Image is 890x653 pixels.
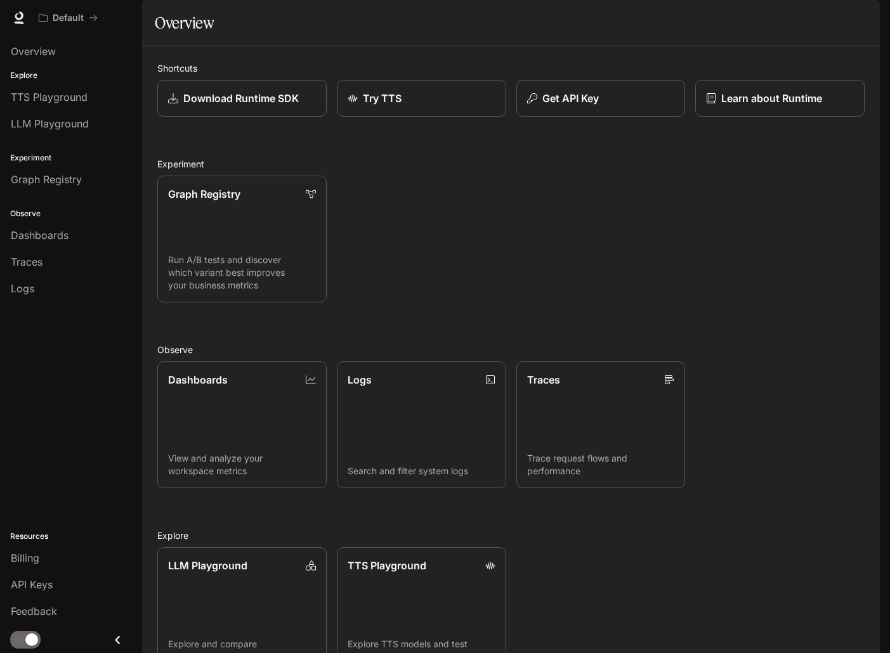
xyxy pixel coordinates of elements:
a: LogsSearch and filter system logs [337,361,506,488]
a: TracesTrace request flows and performance [516,361,686,488]
p: Learn about Runtime [721,91,822,106]
a: Download Runtime SDK [157,80,327,117]
p: LLM Playground [168,558,247,573]
a: DashboardsView and analyze your workspace metrics [157,361,327,488]
button: All workspaces [33,5,103,30]
p: View and analyze your workspace metrics [168,452,316,477]
p: Search and filter system logs [348,465,495,477]
h2: Experiment [157,157,865,171]
a: Learn about Runtime [695,80,865,117]
button: Get API Key [516,80,686,117]
h2: Explore [157,529,865,542]
p: Default [53,13,84,23]
a: Try TTS [337,80,506,117]
p: Run A/B tests and discover which variant best improves your business metrics [168,254,316,292]
h2: Shortcuts [157,61,865,75]
p: Get API Key [542,91,599,106]
h2: Observe [157,343,865,356]
p: Traces [527,372,560,387]
p: Trace request flows and performance [527,452,675,477]
a: Graph RegistryRun A/B tests and discover which variant best improves your business metrics [157,176,327,302]
h1: Overview [155,10,214,36]
p: Dashboards [168,372,228,387]
p: Logs [348,372,372,387]
p: Graph Registry [168,186,240,202]
p: Try TTS [363,91,402,106]
p: TTS Playground [348,558,426,573]
p: Download Runtime SDK [183,91,299,106]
